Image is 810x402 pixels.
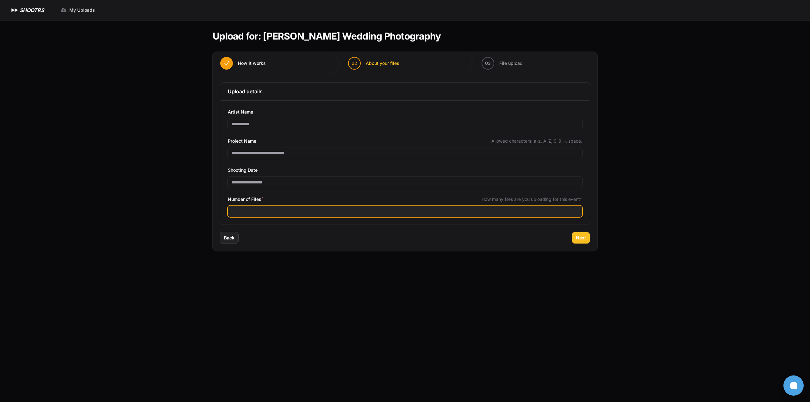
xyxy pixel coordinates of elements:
[482,196,582,202] span: How many files are you uploading for this event?
[213,52,273,75] button: How it works
[499,60,523,66] span: File upload
[238,60,266,66] span: How it works
[576,235,586,241] span: Next
[228,166,258,174] span: Shooting Date
[340,52,407,75] button: 02 About your files
[228,88,582,95] h3: Upload details
[224,235,234,241] span: Back
[474,52,530,75] button: 03 File upload
[213,30,441,42] h1: Upload for: [PERSON_NAME] Wedding Photography
[228,137,256,145] span: Project Name
[572,232,590,244] button: Next
[485,60,491,66] span: 03
[783,375,804,396] button: Open chat window
[366,60,399,66] span: About your files
[57,4,99,16] a: My Uploads
[228,195,263,203] span: Number of Files
[220,232,238,244] button: Back
[10,6,44,14] a: SHOOTRS SHOOTRS
[491,138,582,144] span: Allowed characters: a-z, A-Z, 0-9, -, space.
[228,108,253,116] span: Artist Name
[69,7,95,13] span: My Uploads
[352,60,357,66] span: 02
[20,6,44,14] h1: SHOOTRS
[10,6,20,14] img: SHOOTRS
